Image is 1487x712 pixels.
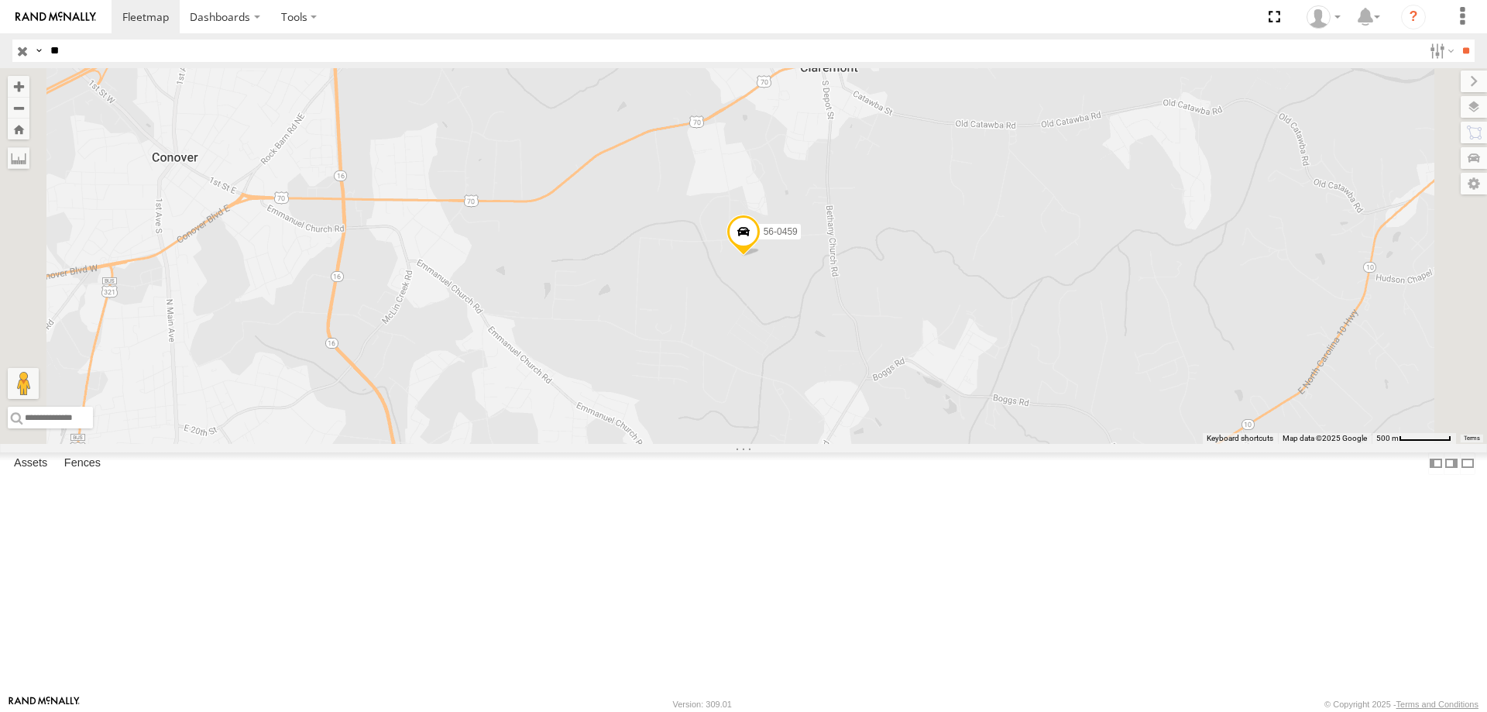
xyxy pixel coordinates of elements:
button: Drag Pegman onto the map to open Street View [8,368,39,399]
button: Map Scale: 500 m per 64 pixels [1372,433,1456,444]
label: Dock Summary Table to the Left [1428,452,1444,475]
i: ? [1401,5,1426,29]
button: Zoom Home [8,119,29,139]
label: Dock Summary Table to the Right [1444,452,1459,475]
label: Map Settings [1461,173,1487,194]
span: 500 m [1376,434,1399,442]
label: Hide Summary Table [1460,452,1475,475]
button: Zoom in [8,76,29,97]
div: Version: 309.01 [673,700,732,709]
button: Zoom out [8,97,29,119]
img: rand-logo.svg [15,12,96,22]
button: Keyboard shortcuts [1207,433,1273,444]
div: © Copyright 2025 - [1324,700,1478,709]
label: Assets [6,452,55,474]
span: 56-0459 [764,226,798,237]
div: Zack Abernathy [1301,5,1346,29]
a: Terms and Conditions [1396,700,1478,709]
a: Visit our Website [9,697,80,712]
label: Measure [8,147,29,169]
label: Search Filter Options [1423,40,1457,62]
label: Search Query [33,40,45,62]
a: Terms (opens in new tab) [1464,435,1480,442]
label: Fences [57,452,108,474]
span: Map data ©2025 Google [1283,434,1367,442]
